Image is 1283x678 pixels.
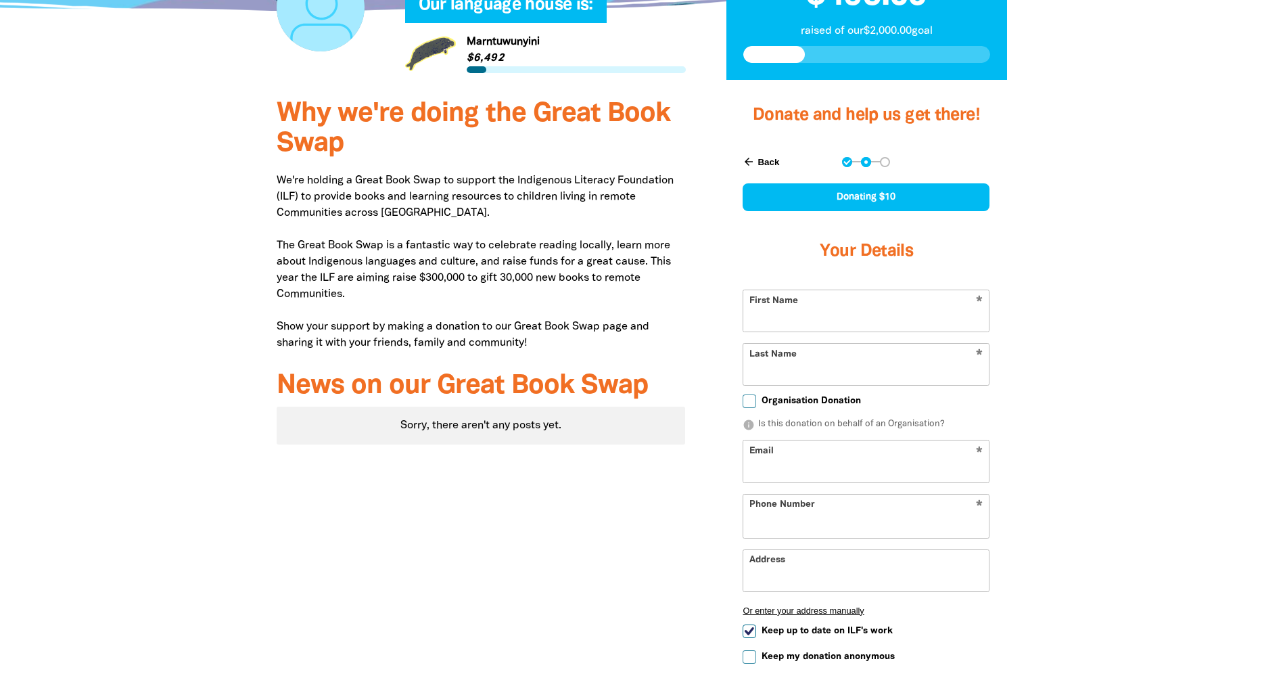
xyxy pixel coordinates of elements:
[743,625,756,638] input: Keep up to date on ILF's work
[743,650,756,664] input: Keep my donation anonymous
[743,606,989,616] button: Or enter your address manually
[737,150,785,173] button: Back
[277,101,670,156] span: Why we're doing the Great Book Swap
[743,418,989,432] p: Is this donation on behalf of an Organisation?
[762,394,861,407] span: Organisation Donation
[277,371,686,401] h3: News on our Great Book Swap
[762,650,895,663] span: Keep my donation anonymous
[753,108,980,123] span: Donate and help us get there!
[842,157,852,167] button: Navigate to step 1 of 3 to enter your donation amount
[277,407,686,445] div: Sorry, there aren't any posts yet.
[277,407,686,445] div: Paginated content
[743,183,989,211] div: Donating $10
[743,394,756,408] input: Organisation Donation
[405,9,686,18] h6: My Team
[976,500,983,513] i: Required
[743,156,755,168] i: arrow_back
[880,157,890,167] button: Navigate to step 3 of 3 to enter your payment details
[277,173,686,351] p: We're holding a Great Book Swap to support the Indigenous Literacy Foundation (ILF) to provide bo...
[861,157,871,167] button: Navigate to step 2 of 3 to enter your details
[743,225,989,279] h3: Your Details
[743,23,990,39] p: raised of our $2,000.00 goal
[762,625,893,637] span: Keep up to date on ILF's work
[743,419,755,431] i: info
